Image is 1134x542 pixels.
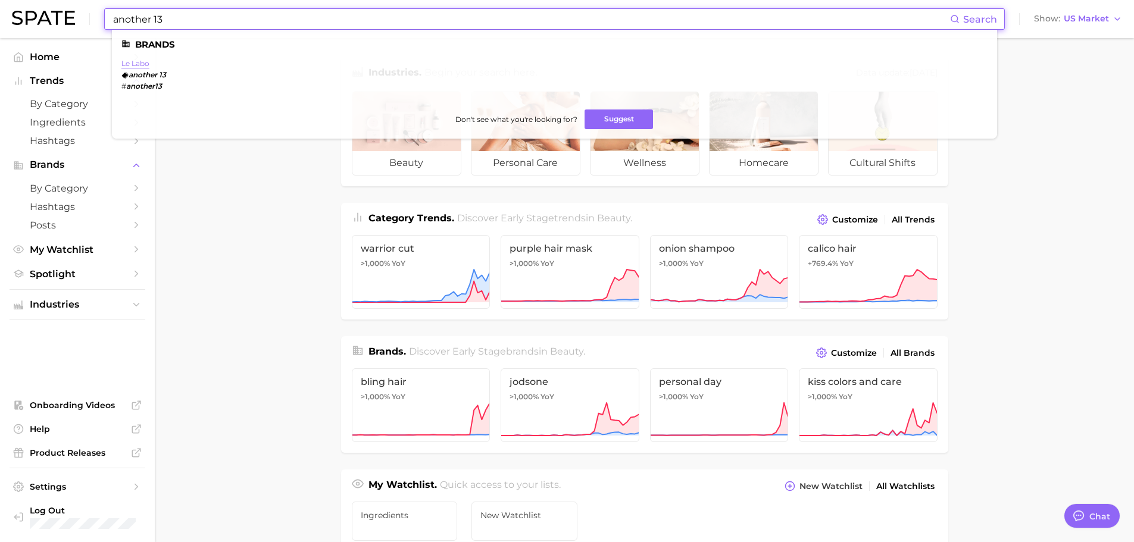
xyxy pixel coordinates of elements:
a: onion shampoo>1,000% YoY [650,235,789,309]
span: Settings [30,481,125,492]
span: YoY [392,259,405,268]
span: Hashtags [30,201,125,212]
a: Onboarding Videos [10,396,145,414]
a: personal day>1,000% YoY [650,368,789,442]
span: Home [30,51,125,62]
span: jodsone [510,376,630,387]
span: Log Out [30,505,151,516]
button: Trends [10,72,145,90]
span: wellness [591,151,699,175]
a: jodsone>1,000% YoY [501,368,639,442]
a: warrior cut>1,000% YoY [352,235,491,309]
span: # [121,82,126,90]
a: Spotlight [10,265,145,283]
a: calico hair+769.4% YoY [799,235,938,309]
em: another13 [126,82,162,90]
span: Ingredients [30,117,125,128]
span: onion shampoo [659,243,780,254]
button: Customize [813,344,879,361]
span: Product Releases [30,447,125,458]
span: Customize [831,348,877,358]
button: Industries [10,296,145,314]
a: Settings [10,478,145,496]
a: by Category [10,95,145,113]
a: le labo [121,59,149,68]
span: Trends [30,76,125,86]
a: Product Releases [10,444,145,462]
span: kiss colors and care [808,376,929,387]
span: Category Trends . [368,212,454,224]
a: Home [10,48,145,66]
span: Customize [832,215,878,225]
span: YoY [690,259,704,268]
span: YoY [839,392,852,402]
a: Posts [10,216,145,234]
span: ingredients [361,510,449,520]
a: Hashtags [10,198,145,216]
span: YoY [392,392,405,402]
span: warrior cut [361,243,482,254]
a: All Watchlists [873,478,938,494]
span: All Watchlists [876,481,935,491]
span: Help [30,424,125,434]
span: YoY [541,259,554,268]
input: Search here for a brand, industry, or ingredient [112,9,950,29]
a: bling hair>1,000% YoY [352,368,491,442]
span: YoY [541,392,554,402]
span: beauty [352,151,461,175]
li: Brands [121,39,988,49]
span: All Trends [892,215,935,225]
a: All Trends [889,212,938,228]
span: by Category [30,98,125,109]
span: beauty [597,212,630,224]
span: YoY [690,392,704,402]
span: US Market [1064,15,1109,22]
span: >1,000% [510,259,539,268]
span: >1,000% [808,392,837,401]
button: Suggest [585,109,653,129]
a: All Brands [888,345,938,361]
a: New Watchlist [471,502,577,541]
span: Spotlight [30,268,125,280]
span: >1,000% [659,392,688,401]
span: >1,000% [659,259,688,268]
h2: Quick access to your lists. [440,478,561,494]
a: My Watchlist [10,240,145,259]
span: Brands . [368,346,406,357]
span: Industries [30,299,125,310]
a: Ingredients [10,113,145,131]
a: Help [10,420,145,438]
span: bling hair [361,376,482,387]
a: Log out. Currently logged in with e-mail anna.katsnelson@mane.com. [10,502,145,532]
span: cultural shifts [829,151,937,175]
span: Show [1034,15,1060,22]
span: My Watchlist [30,244,125,255]
span: YoY [840,259,854,268]
span: Brands [30,159,125,170]
span: +769.4% [808,259,838,268]
em: another [129,70,157,79]
span: purple hair mask [510,243,630,254]
a: purple hair mask>1,000% YoY [501,235,639,309]
h1: My Watchlist. [368,478,437,494]
span: New Watchlist [480,510,568,520]
a: kiss colors and care>1,000% YoY [799,368,938,442]
span: Search [963,14,997,25]
span: Discover Early Stage trends in . [457,212,632,224]
em: 13 [159,70,166,79]
span: Posts [30,220,125,231]
span: Discover Early Stage brands in . [409,346,585,357]
span: New Watchlist [799,481,863,491]
img: SPATE [12,11,75,25]
a: Hashtags [10,131,145,150]
span: >1,000% [361,392,390,401]
span: Hashtags [30,135,125,146]
span: >1,000% [361,259,390,268]
span: All Brands [891,348,935,358]
span: homecare [710,151,818,175]
span: by Category [30,183,125,194]
button: Customize [814,211,880,228]
span: beauty [550,346,583,357]
span: personal care [471,151,580,175]
span: personal day [659,376,780,387]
